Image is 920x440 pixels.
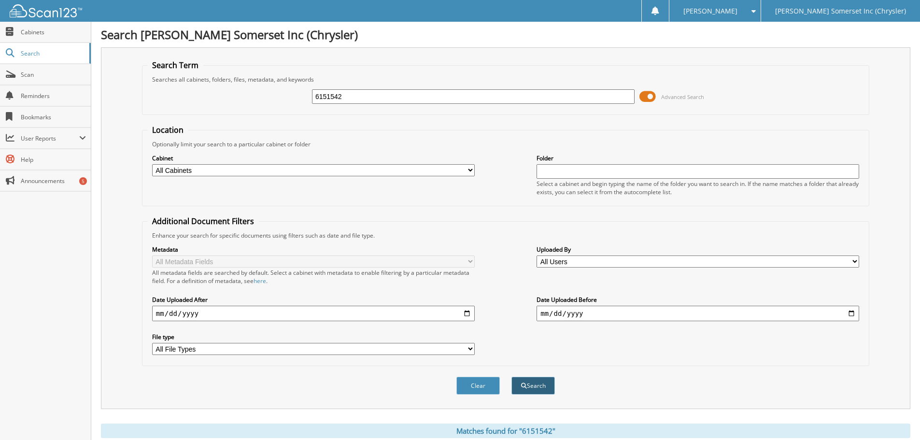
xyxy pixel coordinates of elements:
[152,269,475,285] div: All metadata fields are searched by default. Select a cabinet with metadata to enable filtering b...
[147,140,864,148] div: Optionally limit your search to a particular cabinet or folder
[147,75,864,84] div: Searches all cabinets, folders, files, metadata, and keywords
[537,154,859,162] label: Folder
[456,377,500,395] button: Clear
[79,177,87,185] div: 5
[21,156,86,164] span: Help
[537,296,859,304] label: Date Uploaded Before
[101,424,910,438] div: Matches found for "6151542"
[21,113,86,121] span: Bookmarks
[152,154,475,162] label: Cabinet
[147,216,259,227] legend: Additional Document Filters
[101,27,910,43] h1: Search [PERSON_NAME] Somerset Inc (Chrysler)
[147,60,203,71] legend: Search Term
[147,125,188,135] legend: Location
[21,49,85,57] span: Search
[661,93,704,100] span: Advanced Search
[254,277,266,285] a: here
[147,231,864,240] div: Enhance your search for specific documents using filters such as date and file type.
[21,71,86,79] span: Scan
[21,92,86,100] span: Reminders
[872,394,920,440] iframe: Chat Widget
[152,245,475,254] label: Metadata
[152,333,475,341] label: File type
[152,306,475,321] input: start
[511,377,555,395] button: Search
[10,4,82,17] img: scan123-logo-white.svg
[537,245,859,254] label: Uploaded By
[152,296,475,304] label: Date Uploaded After
[775,8,906,14] span: [PERSON_NAME] Somerset Inc (Chrysler)
[537,306,859,321] input: end
[537,180,859,196] div: Select a cabinet and begin typing the name of the folder you want to search in. If the name match...
[21,134,79,142] span: User Reports
[683,8,737,14] span: [PERSON_NAME]
[21,177,86,185] span: Announcements
[21,28,86,36] span: Cabinets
